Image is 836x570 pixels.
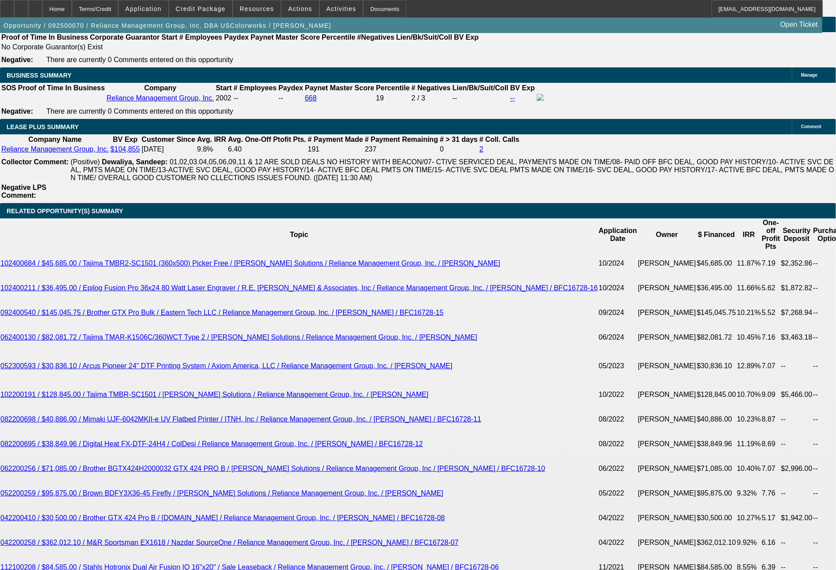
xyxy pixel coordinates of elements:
td: 10.27% [736,506,761,530]
td: 6.40 [227,145,306,154]
b: Negative: [1,107,33,115]
td: No Corporate Guarantor(s) Exist [1,43,483,52]
th: Application Date [598,218,638,251]
button: Credit Package [169,0,232,17]
span: 01,02,03.04,05,06,09,11 & 12 ARE SOLD DEALS NO HISTORY WITH BEACON/07- CTIVE SERVICED DEAL, PAYME... [71,158,834,181]
td: 8.69 [762,432,781,456]
td: [PERSON_NAME] [638,276,697,300]
td: 11.66% [736,276,761,300]
td: [PERSON_NAME] [638,481,697,506]
td: 9.92% [736,530,761,555]
th: One-off Profit Pts [762,218,781,251]
b: BV Exp [510,84,535,92]
a: 102400684 / $45,685.00 / Tajima TMBR2-SC1501 (360x500) Picker Free / [PERSON_NAME] Solutions / Re... [0,259,500,267]
b: Lien/Bk/Suit/Coll [453,84,509,92]
td: $128,845.00 [696,382,736,407]
td: 10.45% [736,325,761,350]
td: $1,872.82 [780,276,813,300]
td: 9.32% [736,481,761,506]
td: 10/2024 [598,276,638,300]
td: 5.17 [762,506,781,530]
button: Resources [233,0,281,17]
td: $5,466.00 [780,382,813,407]
td: $30,836.10 [696,350,736,382]
b: Customer Since [141,136,195,143]
b: #Negatives [357,33,395,41]
td: 191 [308,145,364,154]
span: Manage [801,73,817,78]
a: 052300593 / $30,836.10 / Arcus Pioneer 24" DTF Printing System / Axiom America, LLC / Reliance Ma... [0,362,453,370]
td: 10.70% [736,382,761,407]
td: [PERSON_NAME] [638,506,697,530]
td: 10/2024 [598,251,638,276]
span: (Positive) [71,158,100,166]
td: -- [278,93,304,103]
td: 08/2022 [598,432,638,456]
td: 10.21% [736,300,761,325]
td: 2002 [216,93,232,103]
td: [PERSON_NAME] [638,350,697,382]
td: 10.40% [736,456,761,481]
b: Paynet Master Score [251,33,320,41]
button: Application [119,0,168,17]
span: Comment [801,124,821,129]
td: $362,012.10 [696,530,736,555]
td: -- [780,432,813,456]
span: Actions [288,5,312,12]
td: 5.52 [762,300,781,325]
td: 7.19 [762,251,781,276]
td: 10/2022 [598,382,638,407]
td: $30,500.00 [696,506,736,530]
span: Activities [327,5,357,12]
th: Owner [638,218,697,251]
a: Reliance Management Group, Inc. [1,145,109,153]
td: 04/2022 [598,530,638,555]
a: 052200259 / $95,875.00 / Brown BDFY3X36-45 Firefly / [PERSON_NAME] Solutions / Reliance Managemen... [0,489,443,497]
a: 082200698 / $40,886.00 / Mimaki UJF-6042MKII-e UV Flatbed Printer / ITNH, Inc / Reliance Manageme... [0,415,481,423]
b: # Payment Made [308,136,363,143]
td: 6.16 [762,530,781,555]
a: -- [510,94,515,102]
td: -- [780,407,813,432]
td: [DATE] [141,145,196,154]
a: 092400540 / $145,045.75 / Brother GTX Pro Bulk / Eastern Tech LLC / Reliance Management Group, In... [0,309,444,316]
b: Avg. One-Off Ptofit Pts. [228,136,306,143]
span: Opportunity / 092500070 / Reliance Management Group, Inc. DBA USColorworks / [PERSON_NAME] [4,22,331,29]
td: 08/2022 [598,407,638,432]
td: 11.87% [736,251,761,276]
td: 09/2024 [598,300,638,325]
th: Security Deposit [780,218,813,251]
b: Paydex [224,33,249,41]
span: There are currently 0 Comments entered on this opportunity [46,56,233,63]
th: SOS [1,84,17,93]
td: [PERSON_NAME] [638,251,697,276]
td: 05/2022 [598,481,638,506]
td: -- [780,350,813,382]
a: 2 [479,145,483,153]
a: 102400211 / $36,495.00 / Epilog Fusion Pro 36x24 80 Watt Laser Engraver / R.E. [PERSON_NAME] & As... [0,284,598,292]
td: [PERSON_NAME] [638,300,697,325]
b: # > 31 days [440,136,478,143]
td: 8.87 [762,407,781,432]
a: 042200410 / $30,500.00 / Brother GTX 424 Pro B / [DOMAIN_NAME] / Reliance Management Group, Inc. ... [0,514,445,522]
th: IRR [736,218,761,251]
span: -- [234,94,238,102]
b: Start [216,84,232,92]
b: # Negatives [412,84,451,92]
b: # Coll. Calls [479,136,520,143]
td: 9.8% [197,145,227,154]
td: [PERSON_NAME] [638,456,697,481]
b: Avg. IRR [197,136,226,143]
b: Negative: [1,56,33,63]
img: facebook-icon.png [537,94,544,101]
td: $2,996.00 [780,456,813,481]
button: Actions [282,0,319,17]
a: 668 [305,94,317,102]
td: $2,352.86 [780,251,813,276]
td: -- [780,481,813,506]
td: $3,463.18 [780,325,813,350]
a: $104,855 [111,145,140,153]
b: Percentile [322,33,355,41]
a: 082200695 / $38,849.96 / Digital Heat FX-DTF-24H4 / ColDesi / Reliance Management Group, Inc. / [... [0,440,423,448]
td: 10.23% [736,407,761,432]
